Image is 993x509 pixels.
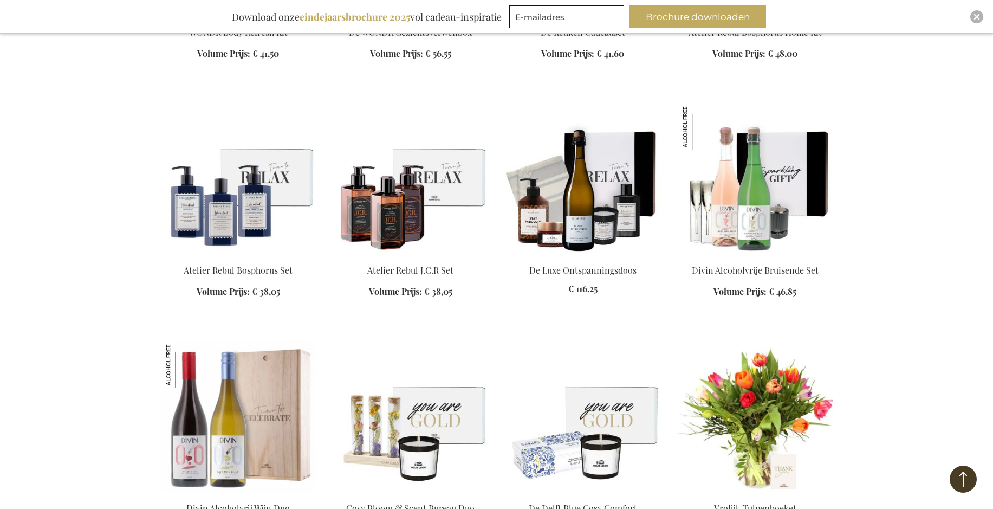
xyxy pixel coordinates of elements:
span: € 41,50 [252,48,279,59]
a: Atelier Rebul Bosphorus Set [184,265,293,276]
img: Atelier Rebul J.C.R Set [333,104,488,255]
input: E-mailadres [509,5,624,28]
img: Close [973,14,980,20]
img: Atelier Rebul Bosphorus Set [161,104,316,255]
div: Close [970,10,983,23]
img: Delft's Cosy Comfort Gift Set [505,342,660,493]
a: Volume Prijs: € 46,85 [713,286,796,298]
a: Divin Alcoholvrije Bruisende Set [692,265,819,276]
span: Volume Prijs: [197,48,250,59]
img: Cheerful Tulip Flower Bouquet [678,342,833,493]
a: Volume Prijs: € 38,05 [197,286,280,298]
a: Divin Non-Alcoholic Sparkling Set Divin Alcoholvrije Bruisende Set [678,251,833,261]
a: Divin Non-Alcoholic Wine Duo Divin Alcoholvrij Wijn Duo [161,489,316,499]
img: The Bloom & Scent Cosy Desk Duo [333,342,488,493]
a: Atelier Rebul Bosphorus Set [161,251,316,261]
form: marketing offers and promotions [509,5,627,31]
a: Atelier Rebul J.C.R Set [333,251,488,261]
a: Volume Prijs: € 41,60 [541,48,624,60]
a: Volume Prijs: € 41,50 [197,48,279,60]
span: € 41,60 [596,48,624,59]
span: € 38,05 [252,286,280,297]
img: Divin Non-Alcoholic Wine Duo [161,342,316,493]
div: Download onze vol cadeau-inspiratie [227,5,507,28]
span: € 46,85 [769,286,796,297]
a: De Luxe Ontspanningsdoos [529,265,637,276]
a: Atelier Rebul J.C.R Set [367,265,453,276]
a: Cheerful Tulip Flower Bouquet [678,489,833,499]
span: Volume Prijs: [541,48,594,59]
span: Volume Prijs: [369,286,422,297]
span: € 48,00 [768,48,797,59]
a: De Luxe Ontspanningsdoos [505,251,660,261]
b: eindejaarsbrochure 2025 [300,10,410,23]
img: De Luxe Ontspanningsdoos [505,104,660,255]
span: Volume Prijs: [712,48,765,59]
span: € 116,25 [568,283,598,294]
span: € 38,05 [424,286,452,297]
a: Volume Prijs: € 48,00 [712,48,797,60]
img: Divin Alcoholvrij Wijn Duo [161,342,207,388]
a: Volume Prijs: € 38,05 [369,286,452,298]
span: Volume Prijs: [713,286,767,297]
a: Delft's Cosy Comfort Gift Set [505,489,660,499]
a: The Bloom & Scent Cosy Desk Duo [333,489,488,499]
span: Volume Prijs: [197,286,250,297]
button: Brochure downloaden [629,5,766,28]
span: Volume Prijs: [370,48,423,59]
a: Volume Prijs: € 56,55 [370,48,451,60]
span: € 56,55 [425,48,451,59]
img: Divin Alcoholvrije Bruisende Set [678,104,724,150]
img: Divin Non-Alcoholic Sparkling Set [678,104,833,255]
